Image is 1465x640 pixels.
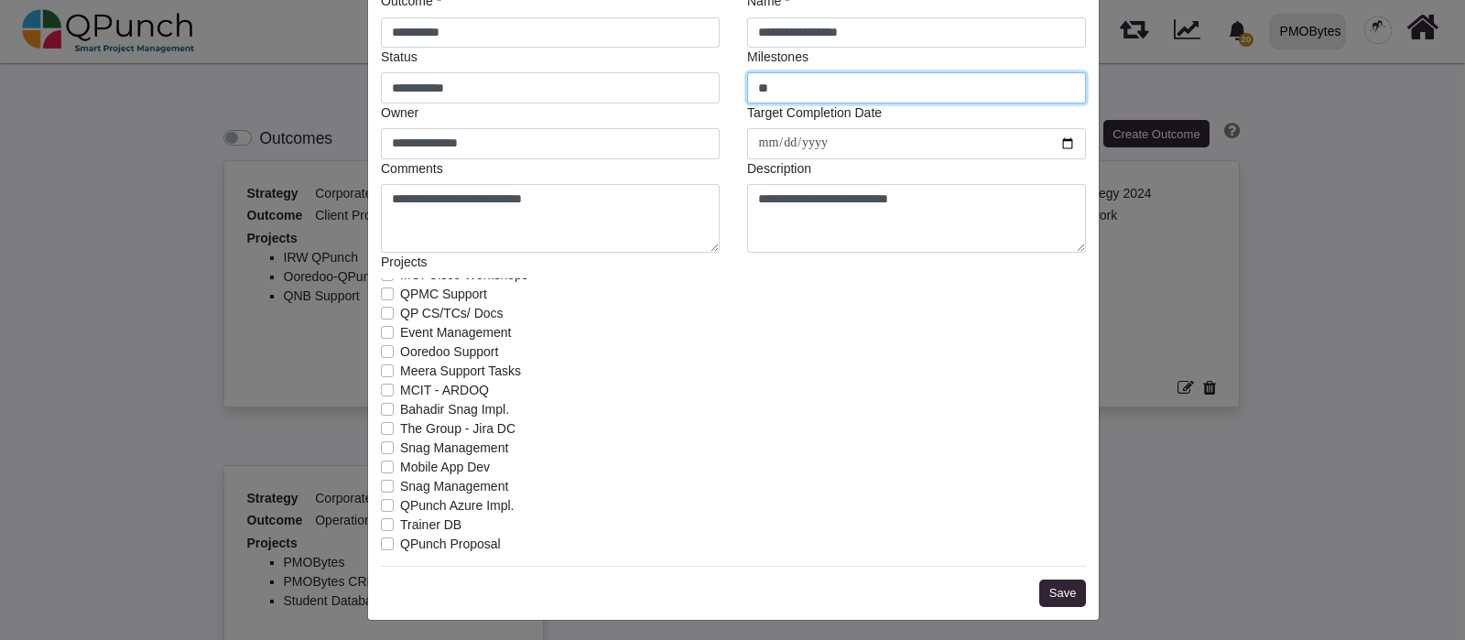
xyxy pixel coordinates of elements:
legend: Status [381,48,720,72]
span: The Group - Jira DC [400,421,515,436]
legend: Comments [381,159,720,184]
button: Save [1039,580,1086,607]
legend: Target Completion Date [747,103,1086,128]
span: Mobile App Dev [400,460,490,474]
span: QPunch Proposal [400,537,501,551]
legend: Description [747,159,1086,184]
span: Meera Support Tasks [400,363,521,378]
legend: Projects [381,253,1086,277]
span: Snag Management [400,440,508,455]
span: Bahadir Snag Impl. [400,402,509,417]
span: QPunch Azure Impl. [400,498,515,513]
span: Trainer DB [400,517,461,532]
legend: Owner [381,103,720,128]
legend: Milestones [747,48,1086,72]
span: Event Management [400,325,511,340]
span: QPMC Support [400,287,487,301]
span: Snag Management [400,479,508,494]
span: MOI-Cisco Workshops [400,267,528,282]
span: QP CS/TCs/ Docs [400,306,504,320]
span: MCIT - ARDOQ [400,383,489,397]
span: Ooredoo Support [400,344,498,359]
